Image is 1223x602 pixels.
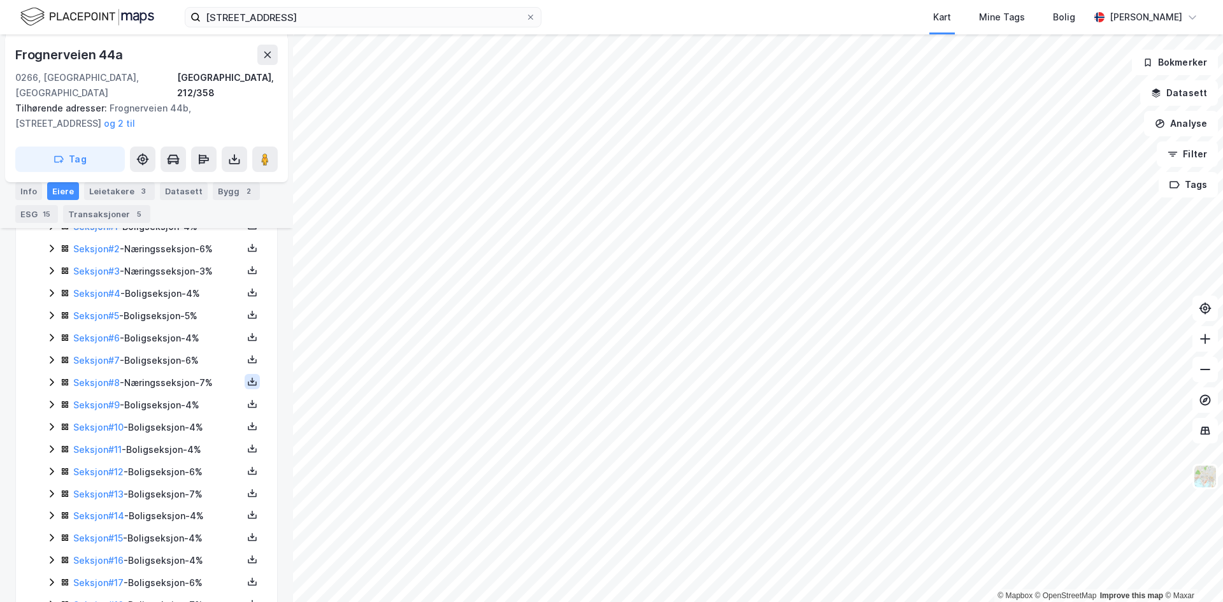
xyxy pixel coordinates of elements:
[1053,10,1075,25] div: Bolig
[242,185,255,197] div: 2
[201,8,526,27] input: Søk på adresse, matrikkel, gårdeiere, leietakere eller personer
[73,577,124,588] a: Seksjon#17
[63,205,150,223] div: Transaksjoner
[137,185,150,197] div: 3
[73,533,123,543] a: Seksjon#15
[1100,591,1163,600] a: Improve this map
[1132,50,1218,75] button: Bokmerker
[73,264,243,279] div: - Næringsseksjon - 3%
[73,377,120,388] a: Seksjon#8
[73,353,243,368] div: - Boligseksjon - 6%
[84,182,155,200] div: Leietakere
[1110,10,1182,25] div: [PERSON_NAME]
[1157,141,1218,167] button: Filter
[213,182,260,200] div: Bygg
[40,208,53,220] div: 15
[73,399,120,410] a: Seksjon#9
[73,555,124,566] a: Seksjon#16
[1193,464,1217,489] img: Z
[73,575,243,591] div: - Boligseksjon - 6%
[73,442,243,457] div: - Boligseksjon - 4%
[73,355,120,366] a: Seksjon#7
[73,508,243,524] div: - Boligseksjon - 4%
[73,531,243,546] div: - Boligseksjon - 4%
[1159,541,1223,602] iframe: Chat Widget
[177,70,278,101] div: [GEOGRAPHIC_DATA], 212/358
[73,466,124,477] a: Seksjon#12
[979,10,1025,25] div: Mine Tags
[73,553,243,568] div: - Boligseksjon - 4%
[1140,80,1218,106] button: Datasett
[15,147,125,172] button: Tag
[15,205,58,223] div: ESG
[73,487,243,502] div: - Boligseksjon - 7%
[73,308,243,324] div: - Boligseksjon - 5%
[20,6,154,28] img: logo.f888ab2527a4732fd821a326f86c7f29.svg
[73,398,243,413] div: - Boligseksjon - 4%
[73,464,243,480] div: - Boligseksjon - 6%
[132,208,145,220] div: 5
[15,103,110,113] span: Tilhørende adresser:
[933,10,951,25] div: Kart
[73,241,243,257] div: - Næringsseksjon - 6%
[73,444,122,455] a: Seksjon#11
[1159,541,1223,602] div: Kontrollprogram for chat
[1035,591,1097,600] a: OpenStreetMap
[998,591,1033,600] a: Mapbox
[73,266,120,276] a: Seksjon#3
[73,422,124,433] a: Seksjon#10
[73,510,124,521] a: Seksjon#14
[160,182,208,200] div: Datasett
[15,182,42,200] div: Info
[15,101,268,131] div: Frognerveien 44b, [STREET_ADDRESS]
[73,331,243,346] div: - Boligseksjon - 4%
[73,489,124,499] a: Seksjon#13
[15,45,125,65] div: Frognerveien 44a
[73,243,120,254] a: Seksjon#2
[73,310,119,321] a: Seksjon#5
[73,286,243,301] div: - Boligseksjon - 4%
[73,375,243,391] div: - Næringsseksjon - 7%
[15,70,177,101] div: 0266, [GEOGRAPHIC_DATA], [GEOGRAPHIC_DATA]
[73,420,243,435] div: - Boligseksjon - 4%
[1159,172,1218,197] button: Tags
[73,288,120,299] a: Seksjon#4
[47,182,79,200] div: Eiere
[73,333,120,343] a: Seksjon#6
[1144,111,1218,136] button: Analyse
